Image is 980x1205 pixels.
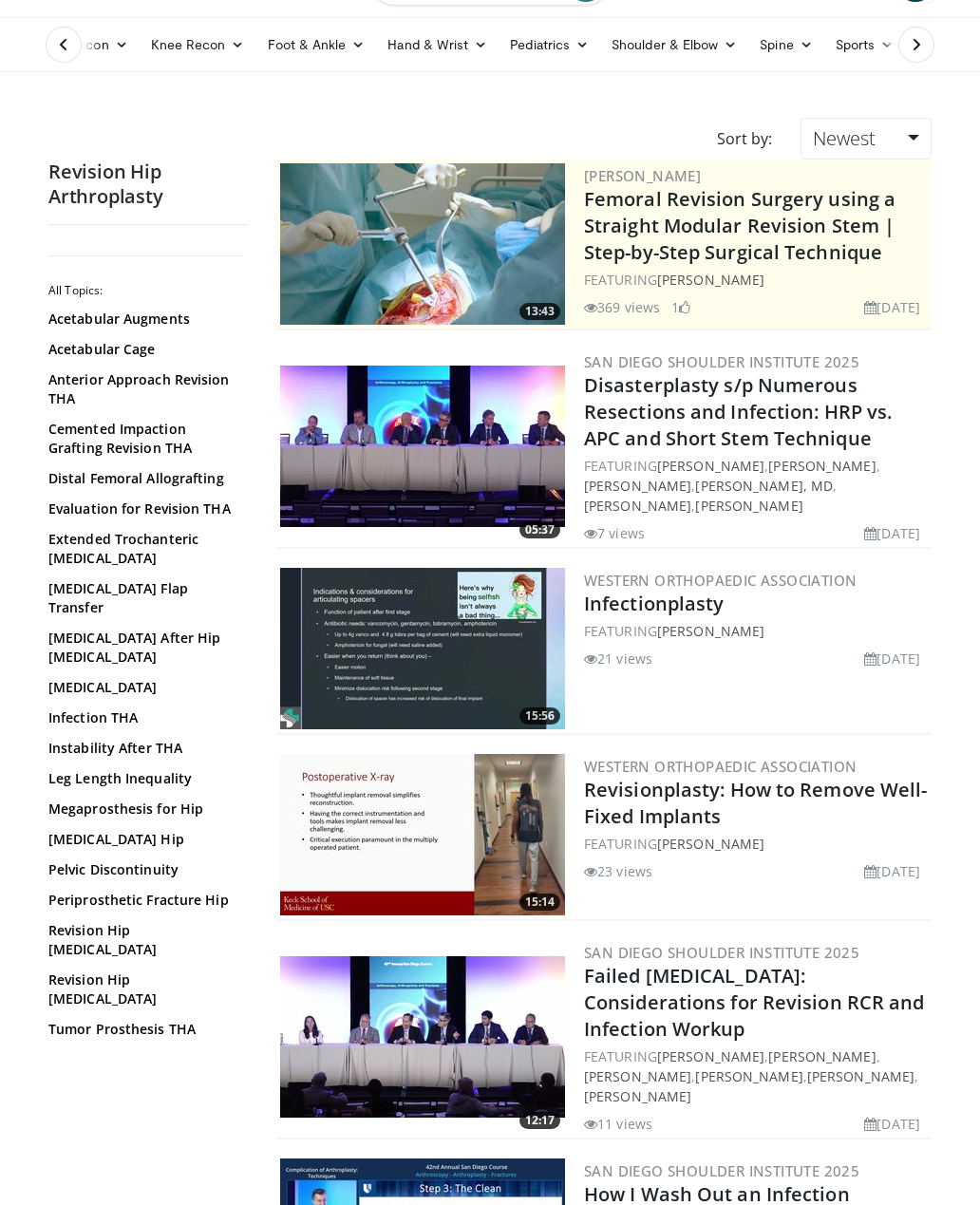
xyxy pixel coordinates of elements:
a: Failed [MEDICAL_DATA]: Considerations for Revision RCR and Infection Workup [584,964,925,1043]
a: [PERSON_NAME] [768,1048,876,1066]
a: Pelvic Discontinuity [48,861,238,880]
a: [PERSON_NAME] [657,1048,764,1066]
li: 1 [671,298,690,318]
a: Acetabular Augments [48,311,238,329]
a: [MEDICAL_DATA] Hip [48,831,238,850]
a: Shoulder & Elbow [600,27,748,65]
a: [MEDICAL_DATA] Flap Transfer [48,580,238,618]
a: San Diego Shoulder Institute 2025 [584,1162,859,1181]
a: Femoral Revision Surgery using a Straight Modular Revision Stem | Step-by-Step Surgical Technique [584,187,895,266]
li: [DATE] [864,524,920,544]
a: 05:37 [280,367,565,528]
a: [PERSON_NAME] [657,272,764,290]
span: 05:37 [519,522,560,539]
a: Infection THA [48,709,238,728]
a: Disasterplasty s/p Numerous Resections and Infection: HRP vs. APC and Short Stem Technique [584,373,892,452]
div: FEATURING , , , , , [584,457,928,517]
span: 13:43 [519,304,560,321]
a: Knee Recon [140,27,256,65]
li: [DATE] [864,650,920,669]
a: Sports [824,27,906,65]
a: San Diego Shoulder Institute 2025 [584,353,859,372]
li: [DATE] [864,862,920,882]
img: 4275ad52-8fa6-4779-9598-00e5d5b95857.300x170_q85_crop-smart_upscale.jpg [280,164,565,326]
li: 7 views [584,524,645,544]
a: Infectionplasty [584,592,725,617]
a: Western Orthopaedic Association [584,758,857,777]
h2: Revision Hip Arthroplasty [48,160,248,210]
span: Newest [813,126,876,152]
a: [PERSON_NAME] [584,478,691,496]
a: Hand & Wrist [376,27,499,65]
div: FEATURING [584,835,928,855]
div: FEATURING [584,622,928,642]
a: San Diego Shoulder Institute 2025 [584,944,859,963]
span: 15:56 [519,708,560,725]
a: [PERSON_NAME] [657,458,764,476]
a: 15:14 [280,755,565,916]
a: Anterior Approach Revision THA [48,371,238,409]
a: [PERSON_NAME] [807,1068,914,1086]
a: 13:43 [280,164,565,326]
img: 8305707d-65e0-4033-8542-58e03058186a.300x170_q85_crop-smart_upscale.jpg [280,755,565,916]
a: Revision Hip [MEDICAL_DATA] [48,971,238,1009]
a: [MEDICAL_DATA] After Hip [MEDICAL_DATA] [48,630,238,668]
a: [PERSON_NAME] [584,1088,691,1106]
a: [PERSON_NAME] [584,498,691,516]
a: [PERSON_NAME] [695,498,802,516]
span: 12:17 [519,1113,560,1130]
a: [MEDICAL_DATA] [48,679,238,698]
a: Distal Femoral Allografting [48,470,238,489]
span: 15:14 [519,894,560,912]
a: Cemented Impaction Grafting Revision THA [48,421,238,459]
a: [PERSON_NAME] [695,1068,802,1086]
a: [PERSON_NAME] [768,458,876,476]
li: 369 views [584,298,660,318]
a: Instability After THA [48,740,238,759]
a: Extended Trochanteric [MEDICAL_DATA] [48,531,238,569]
a: Leg Length Inequality [48,770,238,789]
a: Pediatrics [499,27,600,65]
div: FEATURING , , , , , [584,1047,928,1107]
a: 15:56 [280,569,565,730]
a: Revisionplasty: How to Remove Well-Fixed Implants [584,778,928,830]
li: 21 views [584,650,652,669]
li: [DATE] [864,298,920,318]
a: Tumor Prosthesis THA [48,1021,238,1040]
a: [PERSON_NAME] [657,836,764,854]
a: Evaluation for Revision THA [48,500,238,519]
li: [DATE] [864,1115,920,1135]
a: Foot & Ankle [256,27,377,65]
a: [PERSON_NAME] [584,1068,691,1086]
li: 23 views [584,862,652,882]
img: defd2617-4ce0-4acc-beac-5c3ab10912bf.300x170_q85_crop-smart_upscale.jpg [280,569,565,730]
img: eb759c8a-7661-44b3-abd6-85c0ecf2527b.300x170_q85_crop-smart_upscale.jpg [280,957,565,1119]
h2: All Topics: [48,284,243,299]
a: 12:17 [280,957,565,1119]
a: [PERSON_NAME] [657,623,764,641]
li: 11 views [584,1115,652,1135]
div: Sort by: [703,119,786,160]
a: Periprosthetic Fracture Hip [48,892,238,911]
a: Spine [748,27,823,65]
a: Western Orthopaedic Association [584,572,857,591]
a: Megaprosthesis for Hip [48,800,238,819]
div: FEATURING [584,271,928,291]
a: Acetabular Cage [48,341,238,360]
a: [PERSON_NAME], MD [695,478,833,496]
a: Revision Hip [MEDICAL_DATA] [48,922,238,960]
a: Newest [801,119,932,160]
a: [PERSON_NAME] [584,167,701,186]
img: 7b57f22c-5213-4bef-a05f-3dadd91a2327.300x170_q85_crop-smart_upscale.jpg [280,367,565,528]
